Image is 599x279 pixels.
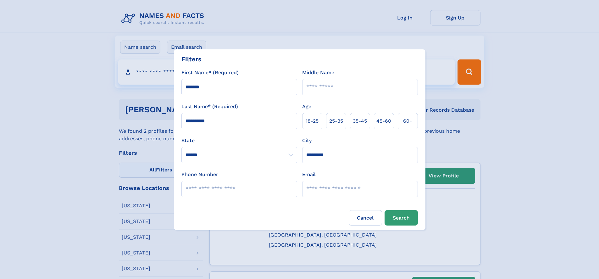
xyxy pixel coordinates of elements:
label: State [181,137,297,144]
span: 45‑60 [376,117,391,125]
label: Middle Name [302,69,334,76]
button: Search [385,210,418,226]
label: City [302,137,312,144]
div: Filters [181,54,202,64]
span: 35‑45 [353,117,367,125]
label: Phone Number [181,171,218,178]
span: 25‑35 [329,117,343,125]
span: 18‑25 [306,117,319,125]
label: Email [302,171,316,178]
span: 60+ [403,117,413,125]
label: First Name* (Required) [181,69,239,76]
label: Age [302,103,311,110]
label: Last Name* (Required) [181,103,238,110]
label: Cancel [349,210,382,226]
